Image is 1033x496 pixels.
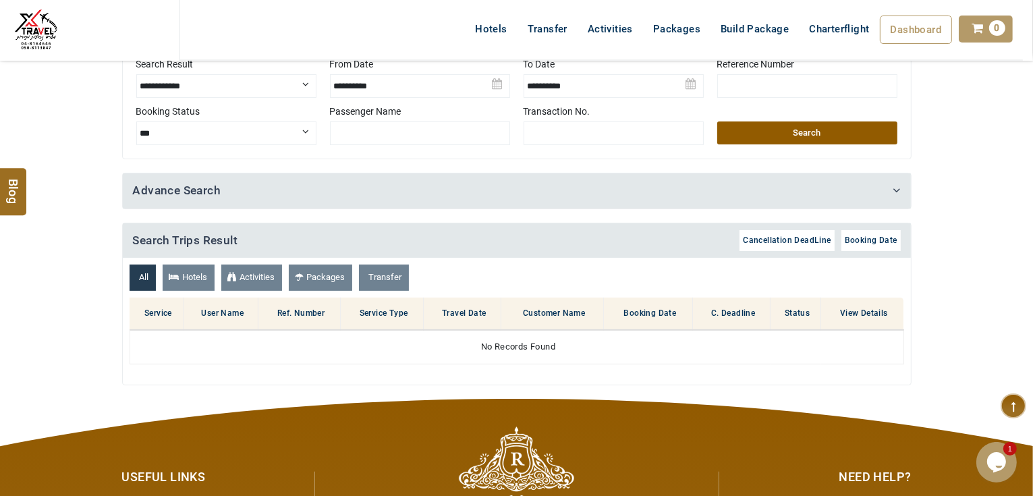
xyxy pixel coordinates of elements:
[693,298,771,330] th: C. Deadline
[799,16,879,43] a: Charterflight
[424,298,501,330] th: Travel Date
[771,298,821,330] th: Status
[717,121,897,144] button: Search
[891,24,942,36] span: Dashboard
[163,265,215,291] a: Hotels
[340,298,424,330] th: Service Type
[258,298,341,330] th: Ref. Number
[643,16,710,43] a: Packages
[130,330,903,364] td: No Records Found
[465,16,517,43] a: Hotels
[821,298,903,330] th: View Details
[123,223,911,258] h4: Search Trips Result
[221,265,282,291] a: Activities
[122,468,304,486] div: Useful Links
[809,23,869,35] span: Charterflight
[501,298,604,330] th: Customer Name
[604,298,693,330] th: Booking Date
[10,5,61,57] img: The Royal Line Holidays
[989,20,1005,36] span: 0
[710,16,799,43] a: Build Package
[518,16,578,43] a: Transfer
[743,236,831,245] span: Cancellation DeadLine
[130,298,184,330] th: Service
[959,16,1013,43] a: 0
[133,184,221,197] a: Advance Search
[130,265,156,291] a: All
[729,468,912,486] div: Need Help?
[5,178,22,190] span: Blog
[136,105,316,118] label: Booking Status
[359,265,409,291] a: Transfer
[184,298,258,330] th: User Name
[524,105,704,118] label: Transaction No.
[949,412,1033,476] iframe: chat widget
[330,105,510,118] label: Passenger Name
[578,16,643,43] a: Activities
[289,265,352,291] a: Packages
[845,236,897,245] span: Booking Date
